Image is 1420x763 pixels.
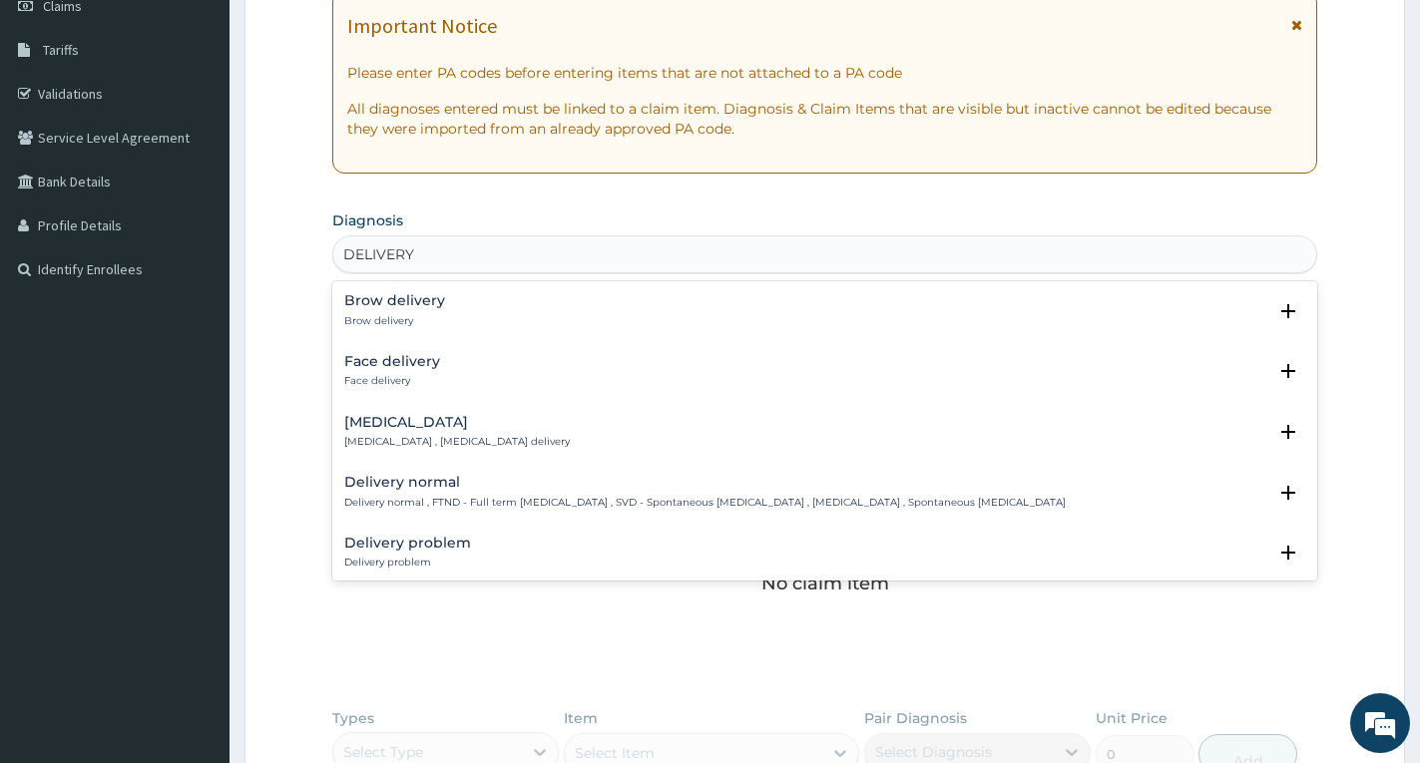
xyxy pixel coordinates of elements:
h4: Delivery problem [344,536,471,551]
h4: Brow delivery [344,293,445,308]
i: open select status [1276,299,1300,323]
p: Delivery normal , FTND - Full term [MEDICAL_DATA] , SVD - Spontaneous [MEDICAL_DATA] , [MEDICAL_D... [344,496,1066,510]
h4: [MEDICAL_DATA] [344,415,570,430]
textarea: Type your message and hit 'Enter' [10,545,380,614]
h4: Delivery normal [344,475,1066,490]
i: open select status [1276,481,1300,505]
p: Brow delivery [344,314,445,328]
div: Chat with us now [104,112,335,138]
span: Tariffs [43,41,79,59]
i: open select status [1276,359,1300,383]
p: [MEDICAL_DATA] , [MEDICAL_DATA] delivery [344,435,570,449]
span: We're online! [116,251,275,453]
h4: Face delivery [344,354,440,369]
p: Please enter PA codes before entering items that are not attached to a PA code [347,63,1302,83]
p: Face delivery [344,374,440,388]
p: All diagnoses entered must be linked to a claim item. Diagnosis & Claim Items that are visible bu... [347,99,1302,139]
p: Delivery problem [344,556,471,570]
h1: Important Notice [347,15,497,37]
div: Minimize live chat window [327,10,375,58]
label: Diagnosis [332,210,403,230]
i: open select status [1276,541,1300,565]
p: No claim item [761,573,889,593]
i: open select status [1276,420,1300,444]
img: d_794563401_company_1708531726252_794563401 [37,100,81,150]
